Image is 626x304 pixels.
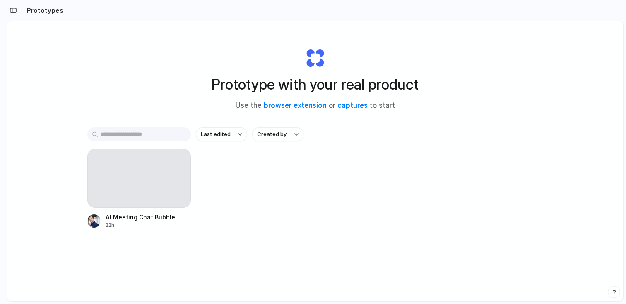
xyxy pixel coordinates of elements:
div: 22h [106,221,175,229]
div: AI Meeting Chat Bubble [106,213,175,221]
h1: Prototype with your real product [212,73,419,95]
button: Created by [252,127,303,141]
span: Last edited [201,130,231,139]
span: Created by [257,130,287,139]
a: captures [337,101,368,109]
h2: Prototypes [23,5,63,15]
a: AI Meeting Chat Bubble22h [87,149,191,229]
button: Last edited [196,127,247,141]
span: Use the or to start [236,100,395,111]
a: browser extension [264,101,327,109]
